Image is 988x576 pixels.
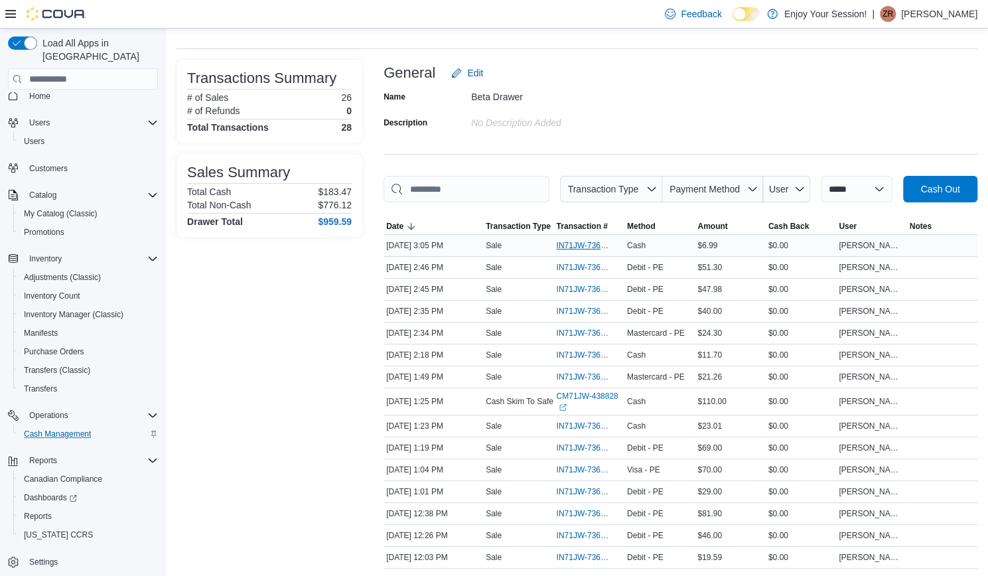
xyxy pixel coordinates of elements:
[766,440,836,456] div: $0.00
[19,224,158,240] span: Promotions
[13,526,163,544] button: [US_STATE] CCRS
[766,303,836,319] div: $0.00
[13,204,163,223] button: My Catalog (Classic)
[486,443,502,453] p: Sale
[446,60,488,86] button: Edit
[662,176,763,202] button: Payment Method
[486,372,502,382] p: Sale
[24,161,73,177] a: Customers
[29,163,68,174] span: Customers
[486,328,502,338] p: Sale
[24,187,158,203] span: Catalog
[880,6,896,22] div: Zoe Reid
[384,238,483,253] div: [DATE] 3:05 PM
[836,218,906,234] button: User
[556,486,608,497] span: IN71JW-7363949
[697,421,722,431] span: $23.01
[763,176,810,202] button: User
[766,506,836,522] div: $0.00
[341,122,352,133] h4: 28
[19,344,158,360] span: Purchase Orders
[486,530,502,541] p: Sale
[697,262,722,273] span: $51.30
[37,36,158,63] span: Load All Apps in [GEOGRAPHIC_DATA]
[556,259,621,275] button: IN71JW-7364501
[24,160,158,177] span: Customers
[19,224,70,240] a: Promotions
[627,486,664,497] span: Debit - PE
[766,528,836,543] div: $0.00
[660,1,727,27] a: Feedback
[3,86,163,105] button: Home
[697,221,727,232] span: Amount
[766,259,836,275] div: $0.00
[24,251,158,267] span: Inventory
[556,549,621,565] button: IN71JW-7363663
[910,221,932,232] span: Notes
[13,268,163,287] button: Adjustments (Classic)
[346,106,352,116] p: 0
[556,484,621,500] button: IN71JW-7363949
[556,262,608,273] span: IN71JW-7364501
[13,361,163,380] button: Transfers (Classic)
[24,530,93,540] span: [US_STATE] CCRS
[29,557,58,567] span: Settings
[627,530,664,541] span: Debit - PE
[766,238,836,253] div: $0.00
[556,465,608,475] span: IN71JW-7363968
[681,7,721,21] span: Feedback
[733,7,760,21] input: Dark Mode
[24,511,52,522] span: Reports
[556,443,608,453] span: IN71JW-7364041
[486,221,551,232] span: Transaction Type
[766,347,836,363] div: $0.00
[19,269,106,285] a: Adjustments (Classic)
[24,87,158,104] span: Home
[903,176,977,202] button: Cash Out
[839,443,904,453] span: [PERSON_NAME]
[19,133,50,149] a: Users
[24,453,158,468] span: Reports
[901,6,977,22] p: [PERSON_NAME]
[627,306,664,317] span: Debit - PE
[556,530,608,541] span: IN71JW-7363794
[19,381,62,397] a: Transfers
[556,506,621,522] button: IN71JW-7363845
[3,186,163,204] button: Catalog
[697,240,717,251] span: $6.99
[766,281,836,297] div: $0.00
[483,218,553,234] button: Transaction Type
[556,418,621,434] button: IN71JW-7364064
[24,328,58,338] span: Manifests
[627,372,685,382] span: Mastercard - PE
[13,470,163,488] button: Canadian Compliance
[384,418,483,434] div: [DATE] 1:23 PM
[697,328,722,338] span: $24.30
[3,451,163,470] button: Reports
[486,350,502,360] p: Sale
[19,508,158,524] span: Reports
[556,462,621,478] button: IN71JW-7363968
[839,306,904,317] span: [PERSON_NAME]
[384,259,483,275] div: [DATE] 2:46 PM
[766,218,836,234] button: Cash Back
[556,372,608,382] span: IN71JW-7364181
[486,284,502,295] p: Sale
[19,269,158,285] span: Adjustments (Classic)
[697,443,722,453] span: $69.00
[24,187,62,203] button: Catalog
[24,346,84,357] span: Purchase Orders
[384,484,483,500] div: [DATE] 1:01 PM
[187,122,269,133] h4: Total Transactions
[670,184,740,194] span: Payment Method
[556,369,621,385] button: IN71JW-7364181
[384,347,483,363] div: [DATE] 2:18 PM
[839,240,904,251] span: [PERSON_NAME]
[24,291,80,301] span: Inventory Count
[556,391,621,412] a: CM71JW-438828External link
[839,396,904,407] span: [PERSON_NAME]
[19,325,63,341] a: Manifests
[318,216,352,227] h4: $959.59
[486,262,502,273] p: Sale
[384,440,483,456] div: [DATE] 1:19 PM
